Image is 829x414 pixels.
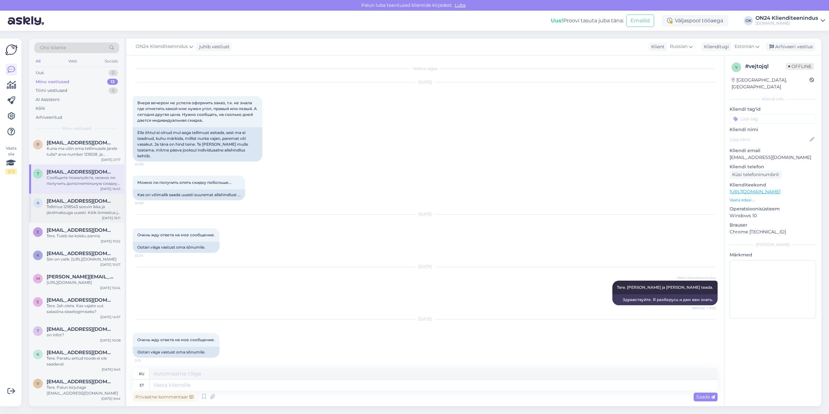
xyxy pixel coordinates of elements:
div: Ootan väga vastust oma sõnumile. [133,347,220,358]
div: All [34,57,42,65]
div: Siin on valik: [URL][DOMAIN_NAME] [47,256,120,262]
span: ON24 Klienditeenindus [136,43,188,50]
div: Minu vestlused [36,79,69,85]
span: a [37,200,40,205]
p: Kliendi telefon [730,163,816,170]
p: Vaata edasi ... [730,197,816,203]
div: [DATE] 10:08 [100,338,120,343]
span: e [37,299,39,304]
span: K [37,352,40,357]
div: Privaatne kommentaar [133,393,196,401]
b: Uus! [551,17,563,24]
div: [DATE] 15:04 [100,285,120,290]
div: Küsi telefoninumbrit [730,170,782,179]
div: Vaata siia [5,145,17,174]
div: Vestlus algas [133,66,718,72]
span: t [37,171,39,176]
span: Saada [696,394,715,400]
span: 22:24 [135,253,159,258]
div: Kliendi info [730,96,816,102]
div: [DOMAIN_NAME] [755,21,818,26]
div: # vejtojql [745,62,786,70]
span: ON24 Klienditeenindus [677,275,716,280]
div: Tiimi vestlused [36,87,67,94]
span: Russian [670,43,687,50]
div: AI Assistent [36,96,60,103]
span: eve.urvaste@mail.ee [47,297,114,303]
div: [DATE] 16:11 [102,216,120,220]
span: m [36,276,40,281]
div: Web [67,57,78,65]
div: 2 / 3 [5,169,17,174]
p: Kliendi email [730,147,816,154]
span: erki@visuaal.ee [47,227,114,233]
div: Kas on võimalik saada uuesti suuremat allahindlust ... [133,189,245,200]
div: Arhiveeri vestlus [766,42,815,51]
span: 20:50 [135,162,159,167]
span: Kaidi91@gmail.com [47,251,114,256]
span: Offline [786,63,814,70]
div: Kuna ma võin oma tellimusele järele tulla? arve number 1216128. ja tellimuse hetkel oli tarne kuu... [47,146,120,157]
div: Klienditugi [701,43,729,50]
div: [DATE] [133,79,718,85]
div: Eile õhtul ei olnud mul aega tellimust esitada, sest ma ei teadnud, kuhu märkida, millist nurka v... [133,127,262,162]
span: piret.piiroja.777@gmail.ee [47,140,114,146]
div: Tere. Palun kirjutage [EMAIL_ADDRESS][DOMAIN_NAME] [47,385,120,396]
span: e [37,229,39,234]
div: ON24 Klienditeenindus [755,16,818,21]
div: [DATE] 15:07 [100,262,120,267]
div: Proovi tasuta juba täna: [551,17,624,25]
div: Ootan väga vastust oma sõnumile. [133,242,220,253]
div: 0 [108,70,118,76]
p: Klienditeekond [730,182,816,188]
span: V [37,381,39,386]
div: Tere. Jah olete. Kas vajate uut salasõna sisselogimiseks? [47,303,120,315]
span: Можно ли получить опять скидку побольше... [137,180,232,185]
p: [EMAIL_ADDRESS][DOMAIN_NAME] [730,154,816,161]
div: [DATE] 21:17 [101,157,120,162]
span: Estonian [734,43,754,50]
div: [PERSON_NAME] [730,242,816,248]
div: Tere. Tuleb ise kokku panna. [47,233,120,239]
img: Askly Logo [5,44,17,56]
span: Minu vestlused [62,126,91,131]
div: [GEOGRAPHIC_DATA], [GEOGRAPHIC_DATA] [732,77,810,90]
span: K [37,253,40,258]
span: Kodulinnatuled@gmail.com [47,350,114,355]
span: monika.jasson@gmail.com [47,274,114,280]
input: Lisa tag [730,114,816,124]
div: [URL][DOMAIN_NAME] [47,280,120,285]
div: Väljaspool tööaega [662,15,728,27]
span: trulling@mail.ru [47,169,114,175]
div: Tere. Paraku antud toode ei ole saadaval. [47,355,120,367]
span: annely.karu@mail.ee [47,198,114,204]
span: tiia069@gmail.com [47,326,114,332]
div: 0 [108,87,118,94]
input: Lisa nimi [730,136,809,143]
div: [DATE] [133,211,718,217]
div: Tellimus 1218543 soovin ikka ja järelmaksuga uuesti. Kõik õnnestus ja ootan kaupa [47,204,120,216]
div: [DATE] 16:45 [100,186,120,191]
div: [DATE] [133,264,718,270]
span: Nähtud ✓ 8:26 [691,306,716,310]
div: Socials [103,57,119,65]
span: 0:15 [135,358,159,363]
span: Вчера вечером не успела оформить заказ, т.к. не знала где отметить какой мне нужен угол, правый и... [137,100,258,123]
span: Очень жду ответа на мое сообщение. [137,232,215,237]
p: Märkmed [730,252,816,258]
p: Windows 10 [730,212,816,219]
p: Chrome [TECHNICAL_ID] [730,229,816,235]
a: ON24 Klienditeenindus[DOMAIN_NAME] [755,16,825,26]
div: et [140,380,144,391]
p: Brauser [730,222,816,229]
div: [DATE] 9:44 [101,396,120,401]
div: [DATE] 9:45 [102,367,120,372]
span: Luba [453,2,468,8]
span: Очень жду ответа на мое сообщение. [137,337,215,342]
div: 13 [107,79,118,85]
a: [URL][DOMAIN_NAME] [730,189,780,195]
p: Kliendi tag'id [730,106,816,113]
button: Emailid [626,15,654,27]
div: Kõik [36,105,45,112]
div: Klient [649,43,664,50]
